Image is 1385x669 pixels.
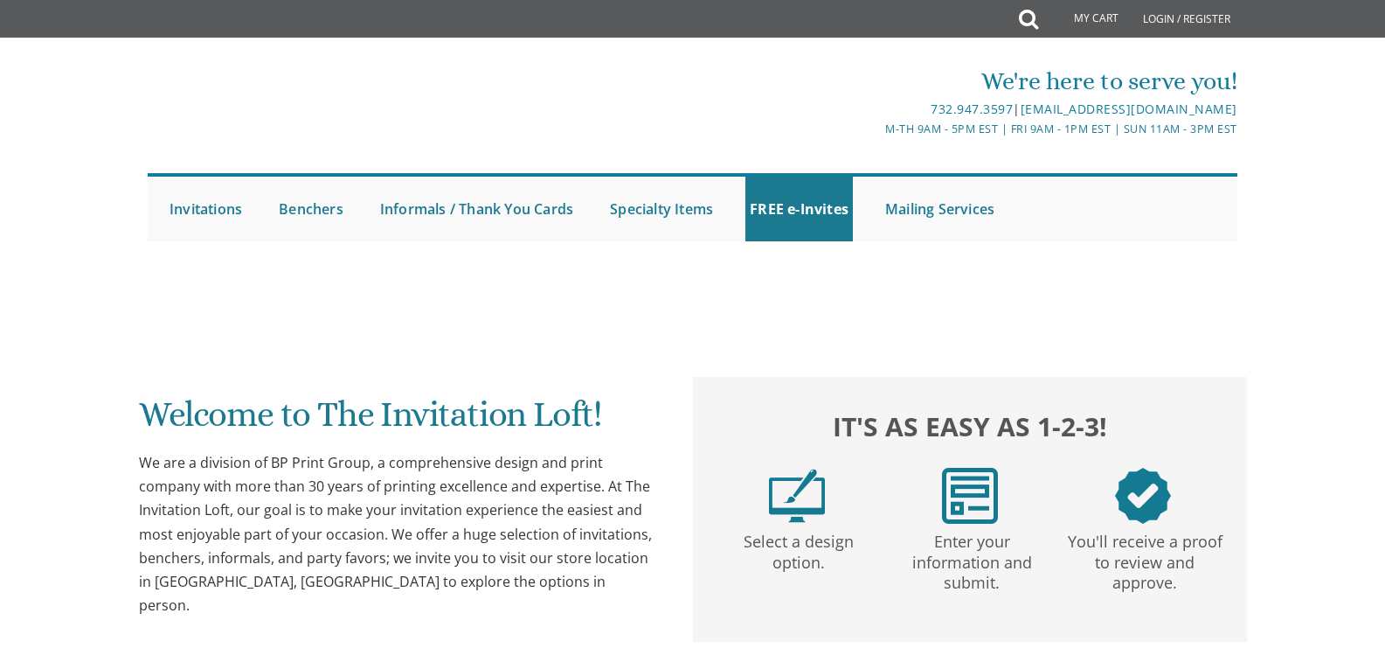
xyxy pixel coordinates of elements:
[889,524,1055,594] p: Enter your information and submit.
[745,177,853,241] a: FREE e-Invites
[606,177,717,241] a: Specialty Items
[1062,524,1228,594] p: You'll receive a proof to review and approve.
[881,177,999,241] a: Mailing Services
[376,177,578,241] a: Informals / Thank You Cards
[931,101,1013,117] a: 732.947.3597
[1036,2,1131,37] a: My Cart
[1115,468,1171,524] img: step3.png
[165,177,246,241] a: Invitations
[274,177,348,241] a: Benchers
[1021,101,1237,117] a: [EMAIL_ADDRESS][DOMAIN_NAME]
[512,99,1237,120] div: |
[942,468,998,524] img: step2.png
[710,407,1229,446] h2: It's as easy as 1-2-3!
[139,395,658,447] h1: Welcome to The Invitation Loft!
[512,120,1237,138] div: M-Th 9am - 5pm EST | Fri 9am - 1pm EST | Sun 11am - 3pm EST
[512,64,1237,99] div: We're here to serve you!
[716,524,882,574] p: Select a design option.
[769,468,825,524] img: step1.png
[139,451,658,617] div: We are a division of BP Print Group, a comprehensive design and print company with more than 30 y...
